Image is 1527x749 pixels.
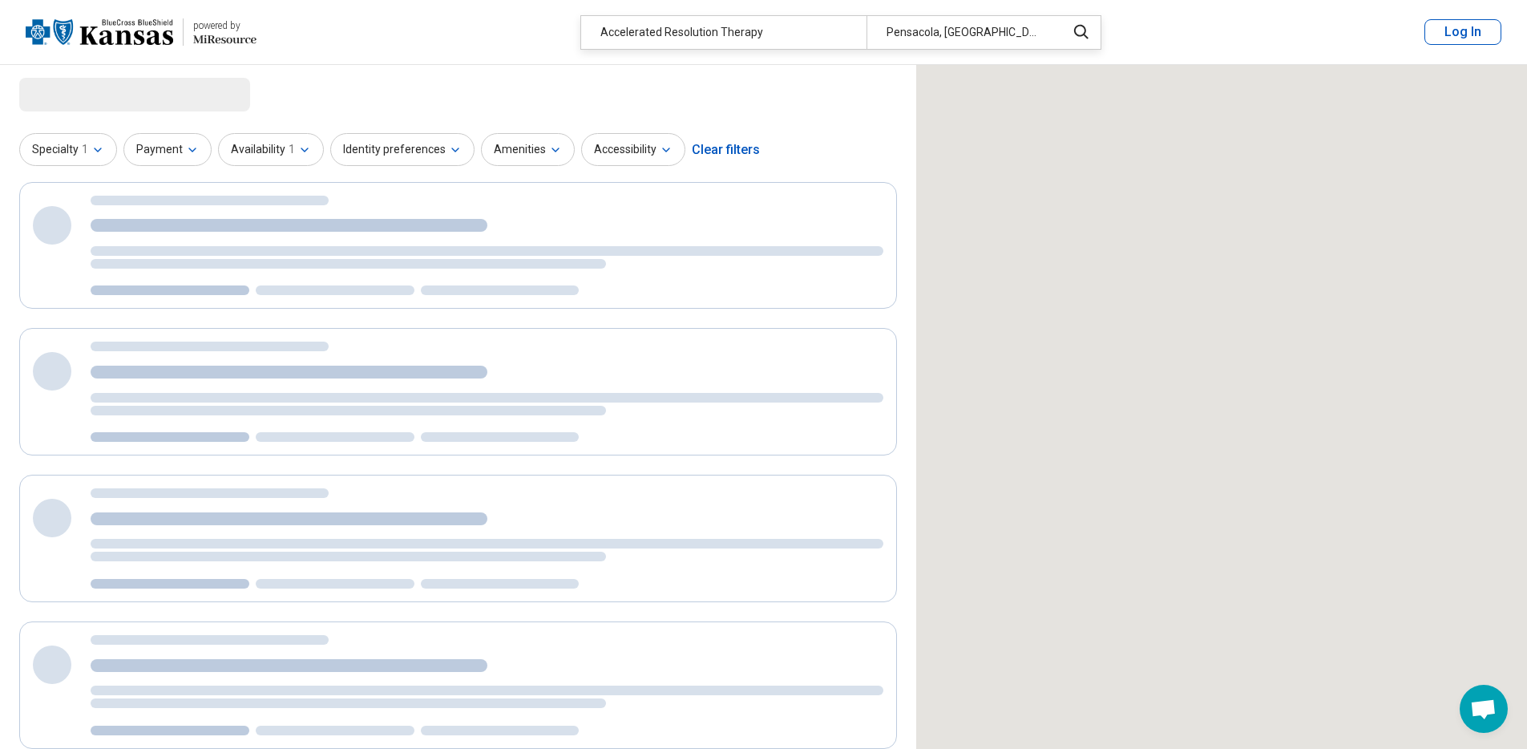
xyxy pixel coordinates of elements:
[581,16,867,49] div: Accelerated Resolution Therapy
[26,13,257,51] a: Blue Cross Blue Shield Kansaspowered by
[123,133,212,166] button: Payment
[581,133,685,166] button: Accessibility
[289,141,295,158] span: 1
[218,133,324,166] button: Availability1
[1460,685,1508,733] div: Open chat
[692,131,760,169] div: Clear filters
[193,18,257,33] div: powered by
[330,133,475,166] button: Identity preferences
[867,16,1056,49] div: Pensacola, [GEOGRAPHIC_DATA]
[481,133,575,166] button: Amenities
[82,141,88,158] span: 1
[19,78,154,110] span: Loading...
[26,13,173,51] img: Blue Cross Blue Shield Kansas
[19,133,117,166] button: Specialty1
[1424,19,1501,45] button: Log In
